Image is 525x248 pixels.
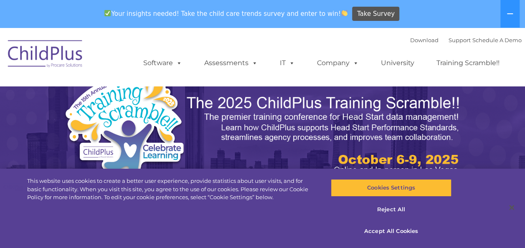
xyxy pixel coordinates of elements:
[196,55,266,71] a: Assessments
[331,201,451,218] button: Reject All
[502,198,521,217] button: Close
[27,177,315,202] div: This website uses cookies to create a better user experience, provide statistics about user visit...
[331,179,451,197] button: Cookies Settings
[4,34,87,76] img: ChildPlus by Procare Solutions
[352,7,399,21] a: Take Survey
[357,7,395,21] span: Take Survey
[428,55,508,71] a: Training Scramble!!
[116,55,142,61] span: Last name
[449,37,471,43] a: Support
[373,55,423,71] a: University
[101,5,351,22] span: Your insights needed! Take the child care trends survey and enter to win!
[309,55,367,71] a: Company
[135,55,190,71] a: Software
[472,37,522,43] a: Schedule A Demo
[104,10,111,16] img: ✅
[341,10,347,16] img: 👏
[271,55,303,71] a: IT
[116,89,152,96] span: Phone number
[331,222,451,240] button: Accept All Cookies
[410,37,522,43] font: |
[410,37,439,43] a: Download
